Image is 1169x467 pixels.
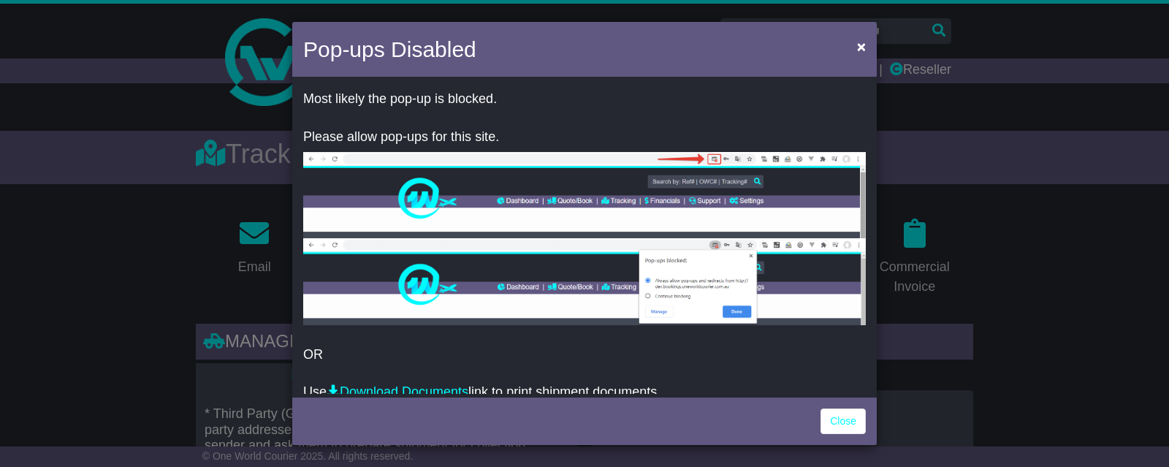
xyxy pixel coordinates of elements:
div: OR [292,80,877,394]
p: Please allow pop-ups for this site. [303,129,866,145]
h4: Pop-ups Disabled [303,33,476,66]
button: Close [850,31,873,61]
a: Download Documents [327,384,468,399]
span: × [857,38,866,55]
img: allow-popup-2.png [303,238,866,325]
img: allow-popup-1.png [303,152,866,238]
p: Most likely the pop-up is blocked. [303,91,866,107]
a: Close [820,409,866,434]
p: Use link to print shipment documents. [303,384,866,400]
